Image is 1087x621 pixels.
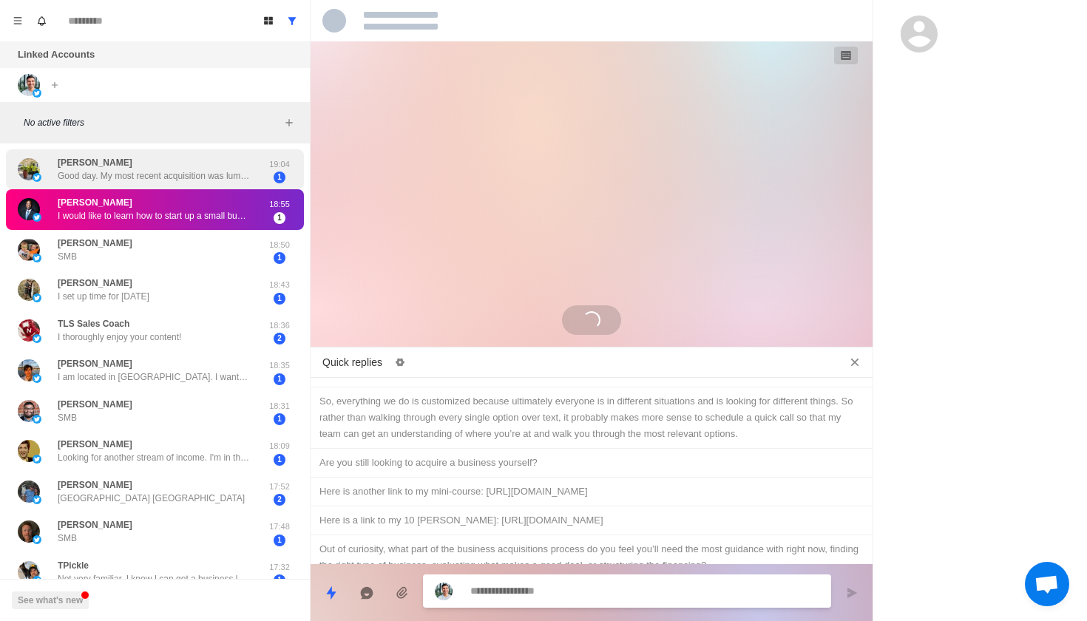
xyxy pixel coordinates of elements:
[274,212,285,224] span: 1
[33,455,41,464] img: picture
[58,169,250,183] p: Good day. My most recent acquisition was lumber business because it's what Im passionate about. I...
[33,254,41,262] img: picture
[58,438,132,451] p: [PERSON_NAME]
[261,239,298,251] p: 18:50
[280,114,298,132] button: Add filters
[58,370,250,384] p: I am located in [GEOGRAPHIC_DATA]. I want to acquire a business in the area, currently looking fo...
[58,317,129,330] p: TLS Sales Coach
[58,250,77,263] p: SMB
[274,574,285,586] span: 1
[58,559,89,572] p: TPickle
[18,359,40,381] img: picture
[261,440,298,452] p: 18:09
[30,9,53,33] button: Notifications
[316,578,346,608] button: Quick replies
[33,293,41,302] img: picture
[261,561,298,574] p: 17:32
[58,156,132,169] p: [PERSON_NAME]
[58,290,149,303] p: I set up time for [DATE]
[58,237,132,250] p: [PERSON_NAME]
[261,158,298,171] p: 19:04
[58,518,132,532] p: [PERSON_NAME]
[33,535,41,544] img: picture
[18,561,40,583] img: picture
[58,478,132,492] p: [PERSON_NAME]
[280,9,304,33] button: Show all conversations
[322,355,382,370] p: Quick replies
[319,541,864,574] div: Out of curiosity, what part of the business acquisitions process do you feel you’ll need the most...
[33,576,41,585] img: picture
[1025,562,1069,606] div: Open chat
[12,591,89,609] button: See what's new
[18,74,40,96] img: picture
[33,213,41,222] img: picture
[33,374,41,383] img: picture
[18,400,40,422] img: picture
[18,158,40,180] img: picture
[58,572,250,586] p: Not very familiar. I know I can get a business loan to buy one, and some places to search for bus...
[58,532,77,545] p: SMB
[261,359,298,372] p: 18:35
[58,357,132,370] p: [PERSON_NAME]
[18,47,95,62] p: Linked Accounts
[261,279,298,291] p: 18:43
[33,495,41,504] img: picture
[274,172,285,183] span: 1
[58,330,181,344] p: I thoroughly enjoy your content!
[261,319,298,332] p: 18:36
[319,393,864,442] div: So, everything we do is customized because ultimately everyone is in different situations and is ...
[837,578,867,608] button: Send message
[274,454,285,466] span: 1
[58,196,132,209] p: [PERSON_NAME]
[387,578,417,608] button: Add media
[18,239,40,261] img: picture
[33,173,41,182] img: picture
[843,350,867,374] button: Close quick replies
[18,440,40,462] img: picture
[388,350,412,374] button: Edit quick replies
[18,279,40,301] img: picture
[274,535,285,546] span: 1
[319,512,864,529] div: Here is a link to my 10 [PERSON_NAME]: [URL][DOMAIN_NAME]
[319,455,864,471] div: Are you still looking to acquire a business yourself?
[18,481,40,503] img: picture
[274,252,285,264] span: 1
[319,483,864,500] div: Here is another link to my mini-course: [URL][DOMAIN_NAME]
[274,293,285,305] span: 1
[274,413,285,425] span: 1
[18,198,40,220] img: picture
[46,76,64,94] button: Add account
[261,481,298,493] p: 17:52
[33,415,41,424] img: picture
[58,492,245,505] p: [GEOGRAPHIC_DATA] [GEOGRAPHIC_DATA]
[18,520,40,543] img: picture
[261,400,298,413] p: 18:31
[33,89,41,98] img: picture
[24,116,280,129] p: No active filters
[18,319,40,342] img: picture
[274,494,285,506] span: 2
[58,451,250,464] p: Looking for another stream of income. I'm in the [GEOGRAPHIC_DATA] area.
[261,198,298,211] p: 18:55
[257,9,280,33] button: Board View
[58,209,250,223] p: I would like to learn how to start up a small business.
[58,276,132,290] p: [PERSON_NAME]
[6,9,30,33] button: Menu
[274,373,285,385] span: 1
[435,583,453,600] img: picture
[33,334,41,343] img: picture
[261,520,298,533] p: 17:48
[58,411,77,424] p: SMB
[352,578,382,608] button: Reply with AI
[58,398,132,411] p: [PERSON_NAME]
[274,333,285,345] span: 2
